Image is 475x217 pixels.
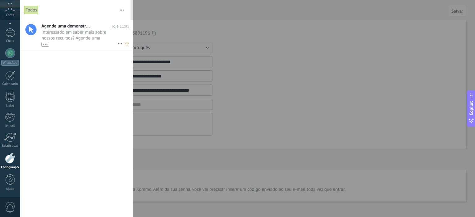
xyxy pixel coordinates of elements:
div: Configurações [1,165,19,169]
div: Listas [1,104,19,108]
span: Agende uma demonstração com um especialista! [41,23,91,29]
div: Calendário [1,82,19,86]
div: Estatísticas [1,144,19,148]
a: Agende uma demonstração com um especialista! Hoje 11:01 Interessado em saber mais sobre nossos re... [20,20,133,51]
span: Interessado em saber mais sobre nossos recursos? Agende uma demonstração hoje mesmo! [41,29,118,47]
span: Hoje 11:01 [111,23,129,29]
div: ••• [41,42,49,47]
div: E-mail [1,124,19,128]
span: Conta [6,13,14,17]
div: WhatsApp [1,60,19,66]
span: Copilot [468,101,474,115]
div: Ajuda [1,187,19,191]
div: Todos [24,6,39,15]
div: Chats [1,39,19,43]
